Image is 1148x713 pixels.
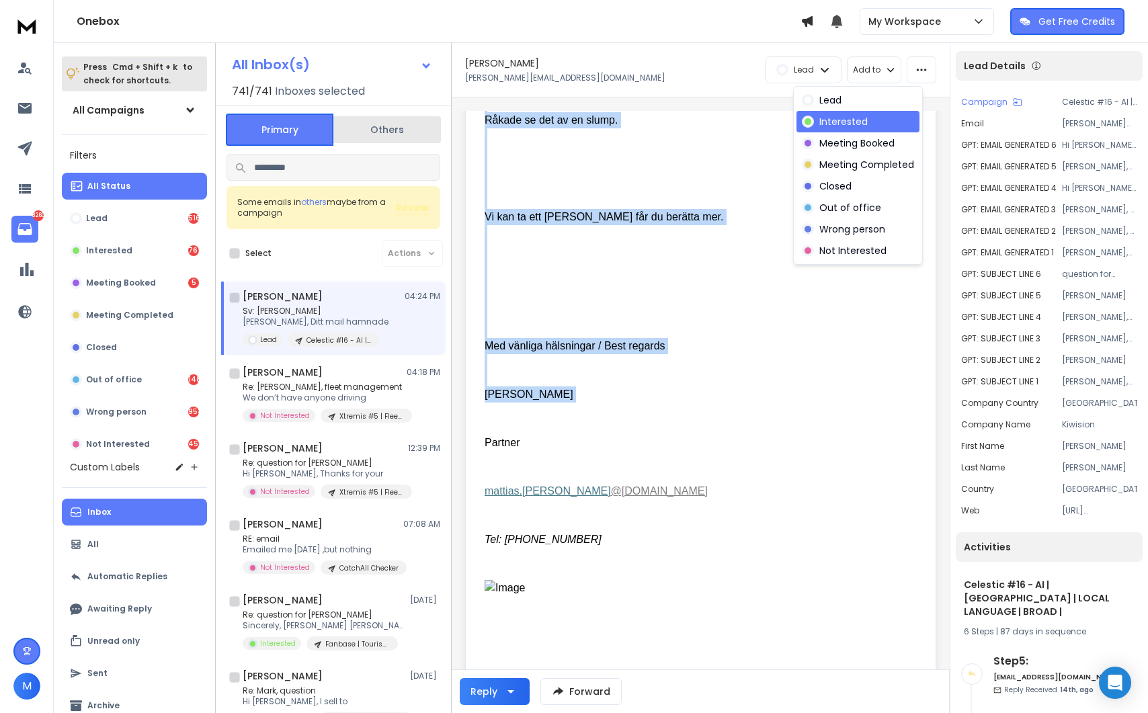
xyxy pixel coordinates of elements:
[1062,118,1137,129] p: [PERSON_NAME][EMAIL_ADDRESS][DOMAIN_NAME]
[1062,204,1137,215] p: [PERSON_NAME], Vi vet att många byråer inom IT-branschen lovar mer än de levererar och binder fas...
[243,442,323,455] h1: [PERSON_NAME]
[961,183,1057,194] p: GPT: EMAIL GENERATED 4
[77,13,801,30] h1: Onebox
[1062,462,1137,473] p: [PERSON_NAME]
[961,247,1054,258] p: GPT: EMAIL GENERATED 1
[13,13,40,38] img: logo
[188,213,199,224] div: 516
[964,626,1135,637] div: |
[243,306,388,317] p: Sv: [PERSON_NAME]
[1062,419,1137,430] p: Kiwision
[243,620,404,631] p: Sincerely, [PERSON_NAME] [PERSON_NAME] HULA’S
[819,136,895,150] p: Meeting Booked
[243,544,404,555] p: Emailed me [DATE] ,but nothing
[73,103,145,117] h1: All Campaigns
[819,115,868,128] p: Interested
[961,355,1040,366] p: GPT: SUBJECT LINE 2
[301,196,327,208] span: others
[961,462,1005,473] p: Last Name
[1062,140,1137,151] p: Hi [PERSON_NAME], Scaling B2B client acquisition without predictable leads is a common hurdle for...
[86,374,142,385] p: Out of office
[1062,355,1137,366] p: [PERSON_NAME]
[819,222,885,236] p: Wrong person
[465,73,665,83] p: [PERSON_NAME][EMAIL_ADDRESS][DOMAIN_NAME]
[819,201,881,214] p: Out of office
[86,342,117,353] p: Closed
[794,65,814,75] p: Lead
[540,678,622,705] button: Forward
[86,213,108,224] p: Lead
[1062,183,1137,194] p: Hi [PERSON_NAME], Navigating a saturated IT market while maintaining predictable growth can be ch...
[87,507,111,517] p: Inbox
[961,161,1057,172] p: GPT: EMAIL GENERATED 5
[1062,376,1137,387] p: [PERSON_NAME], rekommendationer?
[410,671,440,681] p: [DATE]
[243,517,323,531] h1: [PERSON_NAME]
[407,367,440,378] p: 04:18 PM
[188,374,199,385] div: 1483
[961,118,984,129] p: Email
[87,700,120,711] p: Archive
[961,204,1056,215] p: GPT: EMAIL GENERATED 3
[110,59,179,75] span: Cmd + Shift + k
[339,411,404,421] p: Xtremis #5 | Fleet - Smaller Home services | [GEOGRAPHIC_DATA]
[1062,269,1137,280] p: question for [PERSON_NAME]
[485,437,520,448] span: Partner
[961,484,994,495] p: Country
[1004,685,1094,695] p: Reply Received
[403,519,440,530] p: 07:08 AM
[86,407,147,417] p: Wrong person
[964,59,1026,73] p: Lead Details
[243,392,404,403] p: We don’t have anyone driving
[961,226,1056,237] p: GPT: EMAIL GENERATED 2
[819,93,842,107] p: Lead
[956,532,1143,562] div: Activities
[961,376,1038,387] p: GPT: SUBJECT LINE 1
[260,487,310,497] p: Not Interested
[611,485,708,497] a: @[DOMAIN_NAME]
[339,487,404,497] p: Xtremis #5 | Fleet - Smaller Home services | [GEOGRAPHIC_DATA]
[1062,441,1137,452] p: [PERSON_NAME]
[961,269,1041,280] p: GPT: SUBJECT LINE 6
[188,407,199,417] div: 954
[237,197,396,218] div: Some emails in maybe from a campaign
[243,696,404,707] p: Hi [PERSON_NAME], I sell to
[1062,398,1137,409] p: [GEOGRAPHIC_DATA]
[188,278,199,288] div: 5
[961,97,1008,108] p: Campaign
[243,468,404,479] p: Hi [PERSON_NAME], Thanks for your
[232,58,310,71] h1: All Inbox(s)
[485,534,602,545] i: Tel: [PHONE_NUMBER]
[993,653,1111,669] h6: Step 5 :
[819,244,887,257] p: Not Interested
[485,580,551,606] img: Image
[226,114,333,146] button: Primary
[232,83,272,99] span: 741 / 741
[87,668,108,679] p: Sent
[964,626,994,637] span: 6 Steps
[961,419,1030,430] p: Company Name
[87,181,130,192] p: All Status
[1062,247,1137,258] p: [PERSON_NAME], Som co-founder till ett IT-företag som hjälper [PERSON_NAME] med digital transform...
[964,578,1135,618] h1: Celestic #16 - AI | [GEOGRAPHIC_DATA] | LOCAL LANGUAGE | BROAD |
[243,685,404,696] p: Re: Mark, question
[260,335,277,345] p: Lead
[1060,685,1094,695] span: 14th, ago
[13,673,40,700] span: M
[1099,667,1131,699] div: Open Intercom Messenger
[961,140,1057,151] p: GPT: EMAIL GENERATED 6
[853,65,880,75] p: Add to
[1038,15,1115,28] p: Get Free Credits
[1062,290,1137,301] p: [PERSON_NAME]
[243,382,404,392] p: Re: [PERSON_NAME], fleet management
[87,571,167,582] p: Automatic Replies
[1062,161,1137,172] p: [PERSON_NAME], Som medgrundare till ett IT-företag som Kiwision vet du hur utmanande det [PERSON_...
[243,458,404,468] p: Re: question for [PERSON_NAME]
[333,115,441,144] button: Others
[961,290,1041,301] p: GPT: SUBJECT LINE 5
[86,310,173,321] p: Meeting Completed
[260,638,296,648] p: Interested
[33,210,44,221] p: 8260
[62,146,207,165] h3: Filters
[87,603,152,614] p: Awaiting Reply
